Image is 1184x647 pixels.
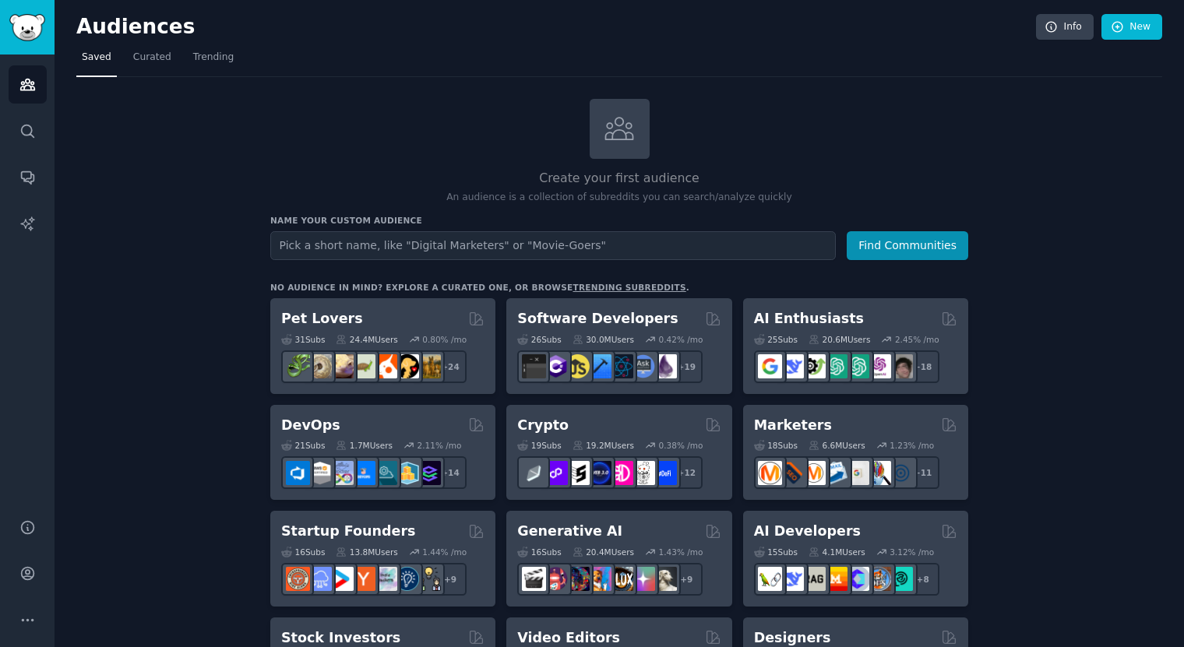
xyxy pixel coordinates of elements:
img: OpenSourceAI [845,567,869,591]
h2: Startup Founders [281,522,415,541]
div: 2.11 % /mo [418,440,462,451]
img: reactnative [609,354,633,378]
img: GummySearch logo [9,14,45,41]
span: Curated [133,51,171,65]
img: Rag [802,567,826,591]
div: 16 Sub s [281,547,325,557]
img: cockatiel [373,354,397,378]
img: DeepSeek [780,354,804,378]
div: + 24 [434,350,467,383]
img: web3 [587,461,611,485]
div: 21 Sub s [281,440,325,451]
img: startup [329,567,354,591]
img: elixir [653,354,677,378]
img: EntrepreneurRideAlong [286,567,310,591]
a: trending subreddits [573,283,685,292]
div: 18 Sub s [754,440,798,451]
div: 26 Sub s [517,334,561,345]
div: + 8 [907,563,939,596]
div: 1.7M Users [336,440,393,451]
span: Trending [193,51,234,65]
div: 0.80 % /mo [422,334,467,345]
img: defi_ [653,461,677,485]
div: 2.45 % /mo [895,334,939,345]
img: AItoolsCatalog [802,354,826,378]
img: FluxAI [609,567,633,591]
img: aivideo [522,567,546,591]
img: AIDevelopersSociety [889,567,913,591]
img: sdforall [587,567,611,591]
img: DeepSeek [780,567,804,591]
img: 0xPolygon [544,461,568,485]
div: No audience in mind? Explore a curated one, or browse . [270,282,689,293]
a: New [1101,14,1162,40]
img: csharp [544,354,568,378]
div: 24.4M Users [336,334,397,345]
img: MarketingResearch [867,461,891,485]
div: 0.42 % /mo [659,334,703,345]
img: content_marketing [758,461,782,485]
img: deepdream [566,567,590,591]
p: An audience is a collection of subreddits you can search/analyze quickly [270,191,968,205]
img: iOSProgramming [587,354,611,378]
img: growmybusiness [417,567,441,591]
img: CryptoNews [631,461,655,485]
div: + 19 [670,350,703,383]
h2: Audiences [76,15,1036,40]
img: ballpython [308,354,332,378]
h2: Marketers [754,416,832,435]
h2: DevOps [281,416,340,435]
img: DevOpsLinks [351,461,375,485]
h2: Crypto [517,416,569,435]
a: Trending [188,45,239,77]
input: Pick a short name, like "Digital Marketers" or "Movie-Goers" [270,231,836,260]
div: 1.43 % /mo [659,547,703,557]
img: platformengineering [373,461,397,485]
img: MistralAI [823,567,847,591]
img: aws_cdk [395,461,419,485]
img: AskComputerScience [631,354,655,378]
img: SaaS [308,567,332,591]
img: LangChain [758,567,782,591]
img: AWS_Certified_Experts [308,461,332,485]
img: leopardgeckos [329,354,354,378]
img: Entrepreneurship [395,567,419,591]
div: + 11 [907,456,939,489]
h2: AI Enthusiasts [754,309,864,329]
div: 20.6M Users [809,334,870,345]
img: chatgpt_prompts_ [845,354,869,378]
img: ArtificalIntelligence [889,354,913,378]
span: Saved [82,51,111,65]
img: ycombinator [351,567,375,591]
div: 3.12 % /mo [890,547,934,557]
img: Emailmarketing [823,461,847,485]
div: 13.8M Users [336,547,397,557]
img: OpenAIDev [867,354,891,378]
img: GoogleGeminiAI [758,354,782,378]
a: Saved [76,45,117,77]
img: Docker_DevOps [329,461,354,485]
h2: AI Developers [754,522,861,541]
div: + 12 [670,456,703,489]
div: 30.0M Users [573,334,634,345]
img: ethfinance [522,461,546,485]
h2: Generative AI [517,522,622,541]
img: chatgpt_promptDesign [823,354,847,378]
a: Curated [128,45,177,77]
img: azuredevops [286,461,310,485]
img: PetAdvice [395,354,419,378]
h2: Software Developers [517,309,678,329]
div: 20.4M Users [573,547,634,557]
img: dalle2 [544,567,568,591]
div: 19.2M Users [573,440,634,451]
div: + 9 [434,563,467,596]
img: googleads [845,461,869,485]
div: 1.44 % /mo [422,547,467,557]
div: 1.23 % /mo [890,440,934,451]
div: 16 Sub s [517,547,561,557]
img: DreamBooth [653,567,677,591]
div: + 14 [434,456,467,489]
div: + 18 [907,350,939,383]
img: herpetology [286,354,310,378]
img: starryai [631,567,655,591]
